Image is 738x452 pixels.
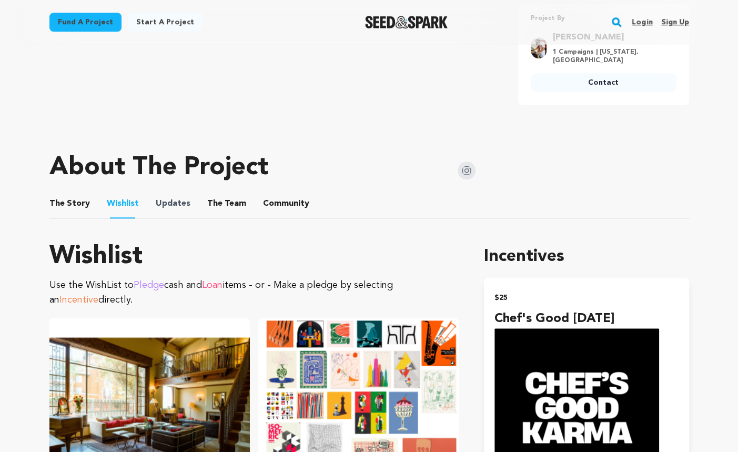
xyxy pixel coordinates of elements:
[263,197,309,210] span: Community
[365,16,448,28] img: Seed&Spark Logo Dark Mode
[632,14,652,31] a: Login
[107,197,139,210] span: Wishlist
[553,48,670,65] p: 1 Campaigns | [US_STATE], [GEOGRAPHIC_DATA]
[156,197,190,210] span: Updates
[207,197,246,210] span: Team
[202,280,223,290] span: Loan
[59,295,98,305] span: Incentive
[49,197,65,210] span: The
[49,155,268,180] h1: About The Project
[458,162,476,179] img: Seed&Spark Instagram Icon
[49,13,122,32] a: Fund a project
[207,197,223,210] span: The
[128,13,203,32] a: Start a project
[49,244,459,269] h1: Wishlist
[494,290,678,305] h2: $25
[365,16,448,28] a: Seed&Spark Homepage
[49,278,459,307] p: Use the WishList to cash and items - or - Make a pledge by selecting an directly.
[661,14,689,31] a: Sign up
[531,73,676,92] a: Contact
[134,280,164,290] span: Pledge
[484,244,689,269] h1: Incentives
[494,309,678,328] h4: Chef's Good [DATE]
[531,37,547,58] img: cc89a08dfaab1b70.jpg
[49,197,90,210] span: Story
